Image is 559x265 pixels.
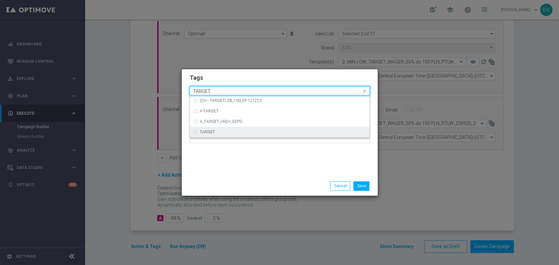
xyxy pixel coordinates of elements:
ng-dropdown-panel: Options list [190,95,370,138]
div: TARGET [193,127,366,137]
h2: Tags [190,74,370,82]
div: A-TARGET [193,106,366,116]
button: Save [353,181,369,190]
label: (CH - TARGET) ZB_100_EP 121223 [200,99,262,103]
label: A-TARGET [200,109,218,113]
ng-select: D, LOW, MIN [190,86,370,95]
label: TARGET [200,130,215,134]
div: (CH - TARGET) ZB_100_EP 121223 [193,95,366,106]
button: Cancel [330,181,350,190]
div: A_TARGET_HIGH_DEPO [193,116,366,127]
label: A_TARGET_HIGH_DEPO [200,120,242,124]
